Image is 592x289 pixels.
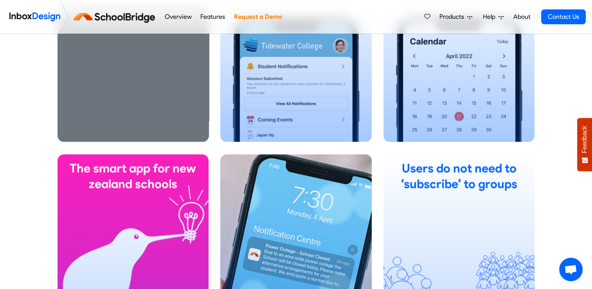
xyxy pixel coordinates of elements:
[439,12,467,22] span: Products
[480,9,507,25] a: Help
[559,258,583,281] div: Open chat
[483,12,498,22] span: Help
[64,161,203,192] div: The smart app for new zealand schools
[162,9,194,25] a: Overview
[436,9,475,25] a: Products
[72,7,160,26] img: schoolbridge logo
[232,9,284,25] a: Request a Demo
[511,9,533,25] a: About
[198,9,227,25] a: Features
[541,9,586,24] a: Contact Us
[577,118,592,171] button: Feedback - Show survey
[390,161,529,192] div: Users do not need to ‘subscribe’ to groups
[581,126,588,153] span: Feedback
